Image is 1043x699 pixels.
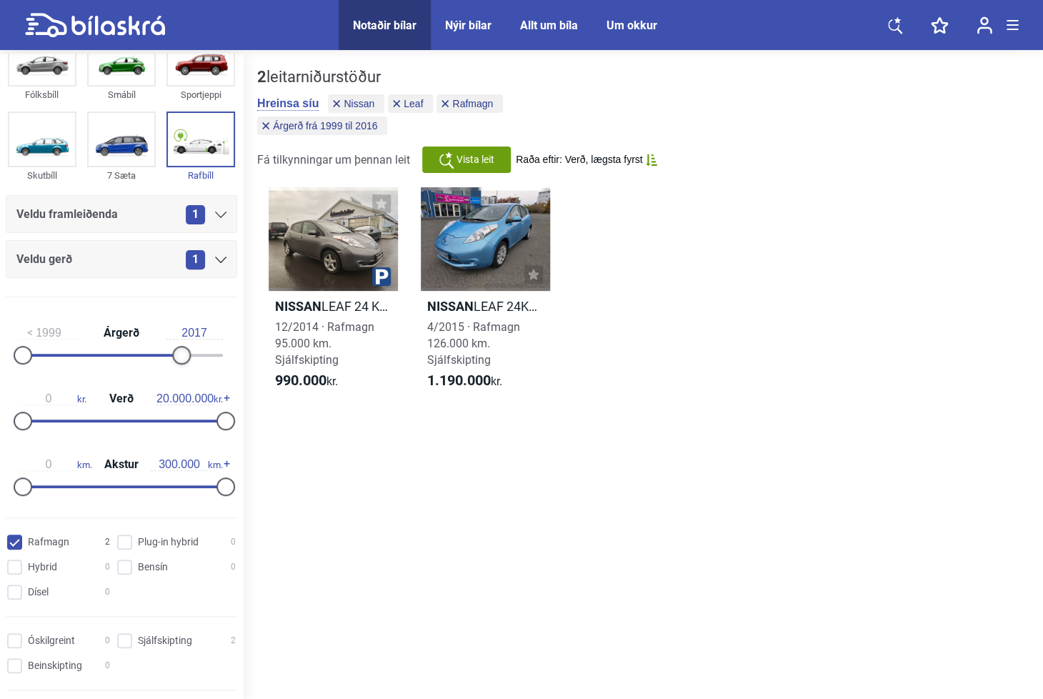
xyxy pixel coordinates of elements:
span: Nissan [344,99,374,109]
span: Vista leit [456,152,494,167]
a: Allt um bíla [520,19,578,32]
div: Sportjeppi [166,86,235,103]
button: Leaf [388,94,433,113]
span: Rafmagn [28,535,69,550]
div: Fólksbíll [8,86,76,103]
span: Rafmagn [452,99,493,109]
span: 12/2014 · Rafmagn 95.000 km. Sjálfskipting [275,320,374,367]
span: Akstur [101,459,142,470]
span: km. [20,458,92,471]
span: kr. [156,392,223,405]
span: 2 [231,633,236,648]
div: Skutbíll [8,167,76,184]
span: kr. [275,372,338,390]
button: Árgerð frá 1999 til 2016 [257,116,387,135]
span: Beinskipting [28,658,82,673]
span: Dísel [28,585,49,600]
h2: LEAF 24 KWH [269,298,398,314]
span: Leaf [404,99,423,109]
button: Hreinsa síu [257,96,319,111]
b: 1.190.000 [427,372,491,389]
span: 2 [105,535,110,550]
span: 0 [231,560,236,575]
span: 0 [105,560,110,575]
span: Bensín [138,560,168,575]
a: NissanLEAF 24KWH4/2015 · Rafmagn126.000 km. Sjálfskipting1.190.000kr. [421,187,550,402]
span: Árgerð [100,327,143,339]
b: Nissan [275,299,321,314]
span: Óskilgreint [28,633,75,648]
span: 4/2015 · Rafmagn 126.000 km. Sjálfskipting [427,320,520,367]
span: km. [151,458,223,471]
img: user-login.svg [977,16,992,34]
span: Veldu framleiðenda [16,204,118,224]
span: kr. [20,392,86,405]
span: Verð [106,393,137,405]
span: Hybrid [28,560,57,575]
span: 1 [186,250,205,269]
b: Nissan [427,299,474,314]
span: Raða eftir: Verð, lægsta fyrst [516,154,642,166]
span: 1 [186,205,205,224]
button: Raða eftir: Verð, lægsta fyrst [516,154,657,166]
b: 2 [257,68,266,86]
span: Sjálfskipting [138,633,192,648]
button: Rafmagn [436,94,503,113]
a: NissanLEAF 24 KWH12/2014 · Rafmagn95.000 km. Sjálfskipting990.000kr. [269,187,398,402]
div: Rafbíll [166,167,235,184]
span: 0 [231,535,236,550]
span: 0 [105,658,110,673]
a: Um okkur [607,19,657,32]
div: 7 Sæta [87,167,156,184]
span: Árgerð frá 1999 til 2016 [273,121,377,131]
span: 0 [105,633,110,648]
span: Veldu gerð [16,249,72,269]
div: leitarniðurstöður [257,68,634,86]
span: Fá tilkynningar um þennan leit [257,153,410,167]
button: Nissan [328,94,384,113]
h2: LEAF 24KWH [421,298,550,314]
img: parking.png [372,267,391,286]
div: Smábíl [87,86,156,103]
span: kr. [427,372,502,390]
span: 0 [105,585,110,600]
span: Plug-in hybrid [138,535,199,550]
a: Notaðir bílar [353,19,416,32]
b: 990.000 [275,372,326,389]
a: Nýir bílar [445,19,491,32]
